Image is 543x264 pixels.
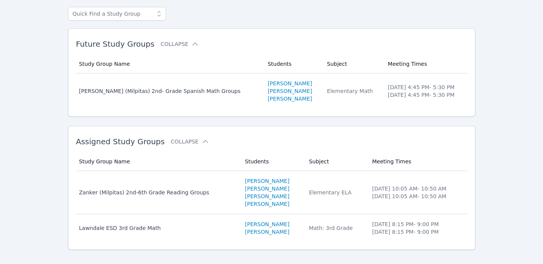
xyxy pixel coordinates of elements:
a: [PERSON_NAME] [245,192,289,200]
a: [PERSON_NAME] [245,177,289,185]
th: Subject [322,55,383,73]
th: Meeting Times [383,55,467,73]
span: Future Study Groups [76,39,154,49]
tr: Lawndale ESD 3rd Grade Math[PERSON_NAME][PERSON_NAME]Math: 3rd Grade[DATE] 8:15 PM- 9:00 PM[DATE]... [76,214,467,242]
a: [PERSON_NAME] [268,80,312,87]
a: [PERSON_NAME] [245,185,289,192]
th: Students [241,152,304,171]
a: [PERSON_NAME] [245,228,289,236]
th: Study Group Name [76,152,241,171]
div: Lawndale ESD 3rd Grade Math [79,224,236,232]
li: [DATE] 8:15 PM - 9:00 PM [372,228,462,236]
li: [DATE] 10:05 AM - 10:50 AM [372,192,462,200]
th: Students [263,55,322,73]
li: [DATE] 10:05 AM - 10:50 AM [372,185,462,192]
div: Elementary ELA [309,189,363,196]
button: Collapse [171,138,209,145]
li: [DATE] 8:15 PM - 9:00 PM [372,220,462,228]
li: [DATE] 4:45 PM - 5:30 PM [388,91,462,99]
button: Collapse [161,40,199,48]
th: Subject [304,152,367,171]
div: Zanker (Milpitas) 2nd-6th Grade Reading Groups [79,189,236,196]
a: [PERSON_NAME] [268,95,312,103]
a: [PERSON_NAME] [245,200,289,208]
span: Assigned Study Groups [76,137,165,146]
div: [PERSON_NAME] (Milpitas) 2nd- Grade Spanish Math Groups [79,87,258,95]
a: [PERSON_NAME] [245,220,289,228]
div: Math: 3rd Grade [309,224,363,232]
li: [DATE] 4:45 PM - 5:30 PM [388,83,462,91]
input: Quick Find a Study Group [68,7,166,21]
th: Meeting Times [367,152,467,171]
div: Elementary Math [327,87,379,95]
tr: [PERSON_NAME] (Milpitas) 2nd- Grade Spanish Math Groups[PERSON_NAME][PERSON_NAME][PERSON_NAME]Ele... [76,73,467,109]
th: Study Group Name [76,55,263,73]
a: [PERSON_NAME] [268,87,312,95]
tr: Zanker (Milpitas) 2nd-6th Grade Reading Groups[PERSON_NAME][PERSON_NAME][PERSON_NAME][PERSON_NAME... [76,171,467,214]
